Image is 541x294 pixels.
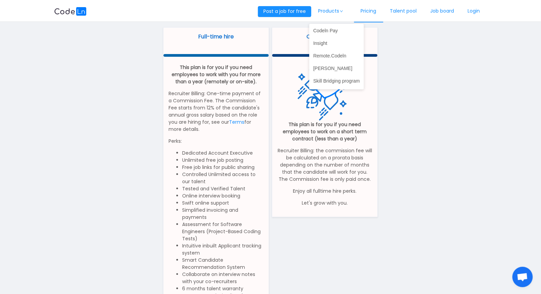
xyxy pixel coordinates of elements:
[309,75,364,86] a: Skill Bridging program
[54,7,87,16] img: logobg.f302741d.svg
[278,147,372,183] p: Recruiter Billing: the commission fee will be calculated on a prorata basis depending on the numb...
[309,50,364,61] a: Remote.Codeln
[339,10,344,13] i: icon: down
[512,267,533,287] a: Open chat
[278,33,372,41] p: Contract hire
[309,63,364,74] a: [PERSON_NAME]
[309,25,364,36] a: Codeln Pay
[182,221,263,242] li: Assessment for Software Engineers (Project-Based Coding Tests)
[258,6,311,17] button: Post a job for free
[182,192,263,200] li: Online interview booking
[182,200,263,207] li: Swift online support
[169,90,263,133] p: Recruiter Billing: One-time payment of a Commission Fee. The Commission Fee starts from 12% of th...
[309,38,364,49] a: Insight
[182,257,263,271] li: Smart Candidate Recommendation System
[169,138,263,145] p: Perks:
[278,188,372,195] p: Enjoy all fulltime hire perks.
[182,207,263,221] li: Simplified invoicing and payments
[169,33,263,41] p: Full-time hire
[182,185,263,192] li: Tested and Verified Talent
[182,171,263,185] li: Controlled Unlimited access to our talent
[278,121,372,142] p: This plan is for you if you need employees to work on a short term contract (less than a year)
[182,164,263,171] li: Free job links for public sharing
[182,271,263,285] li: Collaborate on interview notes with your co-recruiters
[182,150,263,157] li: Dedicated Account Executive
[169,64,263,85] p: This plan is for you if you need employees to work with you for more than a year (remotely or on-...
[182,242,263,257] li: Intuitive inbuilt Applicant tracking system
[182,157,263,164] li: Unlimited free job posting
[229,119,244,125] a: Terms
[278,200,372,207] p: Let's grow with you.
[258,8,311,15] a: Post a job for free
[182,285,263,292] li: 6 months talent warranty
